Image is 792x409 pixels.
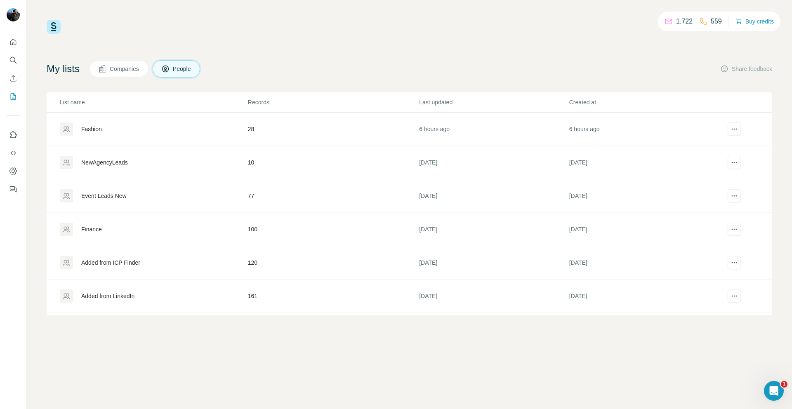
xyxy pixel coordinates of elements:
[7,53,20,68] button: Search
[569,280,719,313] td: [DATE]
[247,213,419,246] td: 100
[81,158,128,167] div: NewAgencyLeads
[569,98,718,106] p: Created at
[7,89,20,104] button: My lists
[419,213,568,246] td: [DATE]
[81,292,134,300] div: Added from LinkedIn
[47,62,80,75] h4: My lists
[47,20,61,34] img: Surfe Logo
[419,146,568,179] td: [DATE]
[7,127,20,142] button: Use Surfe on LinkedIn
[569,246,719,280] td: [DATE]
[419,280,568,313] td: [DATE]
[764,381,784,401] iframe: Intercom live chat
[7,182,20,197] button: Feedback
[728,256,741,269] button: actions
[248,98,418,106] p: Records
[81,125,102,133] div: Fashion
[728,223,741,236] button: actions
[735,16,774,27] button: Buy credits
[419,113,568,146] td: 6 hours ago
[247,113,419,146] td: 28
[728,289,741,303] button: actions
[81,192,127,200] div: Event Leads New
[81,225,102,233] div: Finance
[247,179,419,213] td: 77
[419,98,568,106] p: Last updated
[7,71,20,86] button: Enrich CSV
[676,16,693,26] p: 1,722
[569,113,719,146] td: 6 hours ago
[81,259,140,267] div: Added from ICP Finder
[247,246,419,280] td: 120
[569,146,719,179] td: [DATE]
[7,8,20,21] img: Avatar
[781,381,787,388] span: 1
[110,65,140,73] span: Companies
[173,65,192,73] span: People
[711,16,722,26] p: 559
[419,179,568,213] td: [DATE]
[728,122,741,136] button: actions
[728,156,741,169] button: actions
[569,179,719,213] td: [DATE]
[569,213,719,246] td: [DATE]
[7,164,20,179] button: Dashboard
[419,246,568,280] td: [DATE]
[247,146,419,179] td: 10
[7,35,20,49] button: Quick start
[728,189,741,202] button: actions
[60,98,247,106] p: List name
[247,280,419,313] td: 161
[720,65,772,73] button: Share feedback
[7,146,20,160] button: Use Surfe API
